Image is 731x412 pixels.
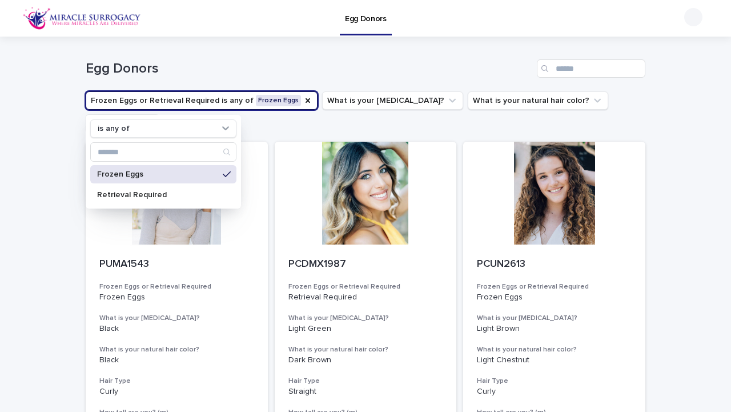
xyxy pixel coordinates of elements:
input: Search [91,143,236,161]
h3: Hair Type [288,377,443,386]
h3: What is your [MEDICAL_DATA]? [99,314,254,323]
p: Curly [99,387,254,397]
input: Search [537,59,645,78]
h3: What is your natural hair color? [99,345,254,354]
img: OiFFDOGZQuirLhrlO1ag [23,7,141,30]
h3: Frozen Eggs or Retrieval Required [99,282,254,291]
p: Light Green [288,324,443,334]
div: Search [90,142,236,162]
h3: What is your natural hair color? [477,345,632,354]
p: Retrieval Required [288,293,443,302]
h3: Hair Type [99,377,254,386]
p: Dark Brown [288,355,443,365]
h3: Frozen Eggs or Retrieval Required [477,282,632,291]
p: PUMA1543 [99,258,254,271]
p: Light Chestnut [477,355,632,365]
p: Black [99,355,254,365]
p: PCUN2613 [477,258,632,271]
h3: Frozen Eggs or Retrieval Required [288,282,443,291]
p: PCDMX1987 [288,258,443,271]
button: Frozen Eggs or Retrieval Required [86,91,318,110]
button: Proven Cycle [86,114,159,133]
p: is any of [98,124,130,134]
p: Black [99,324,254,334]
h3: What is your natural hair color? [288,345,443,354]
p: Straight [288,387,443,397]
h1: Egg Donors [86,61,532,77]
p: Curly [477,387,632,397]
button: What is your natural hair color? [468,91,608,110]
p: Light Brown [477,324,632,334]
h3: What is your [MEDICAL_DATA]? [477,314,632,323]
h3: Hair Type [477,377,632,386]
p: Retrieval Required [97,191,218,199]
p: Frozen Eggs [477,293,632,302]
button: What is your eye color? [322,91,463,110]
p: Frozen Eggs [97,170,218,178]
h3: What is your [MEDICAL_DATA]? [288,314,443,323]
p: Frozen Eggs [99,293,254,302]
